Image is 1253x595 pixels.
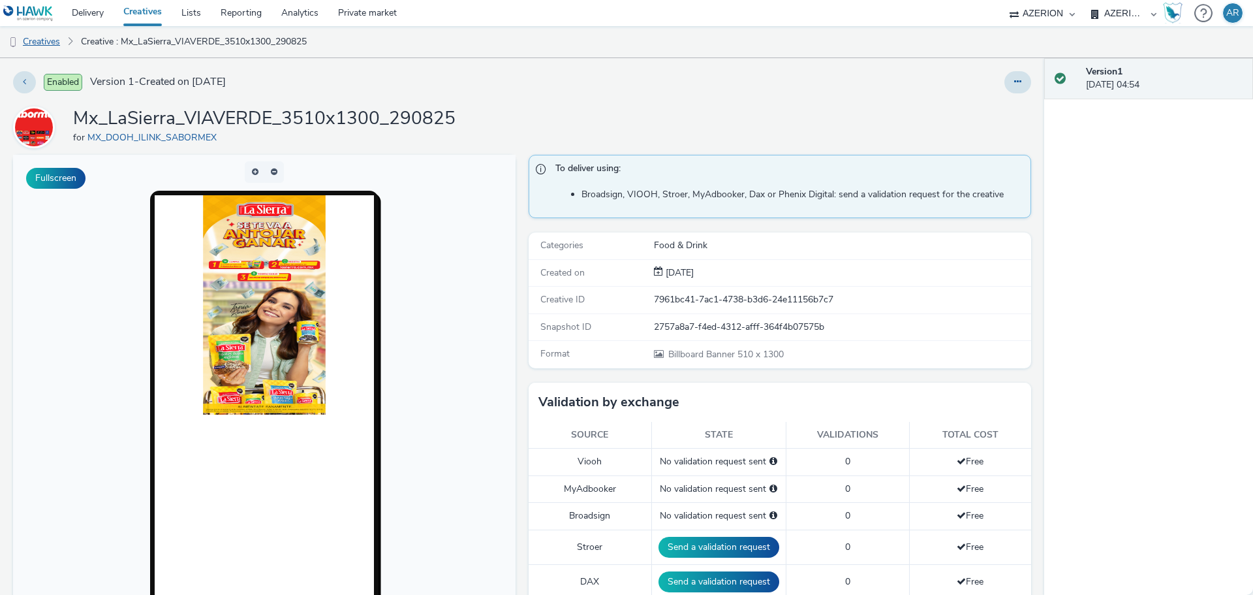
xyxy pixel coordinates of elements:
[90,74,226,89] span: Version 1 - Created on [DATE]
[44,74,82,91] span: Enabled
[667,348,784,361] span: 510 x 1300
[73,106,456,131] h1: Mx_LaSierra_VIAVERDE_3510x1300_290825
[7,36,20,49] img: dooh
[654,293,1030,306] div: 7961bc41-7ac1-4738-b3d6-24e11156b7c7
[957,509,983,522] span: Free
[190,40,313,260] img: Advertisement preview
[540,347,570,360] span: Format
[658,483,779,496] div: No validation request sent
[26,168,85,189] button: Fullscreen
[87,131,222,144] a: MX_DOOH_ILINK_SABORMEX
[654,239,1030,252] div: Food & Drink
[786,422,909,449] th: Validations
[957,541,983,553] span: Free
[668,348,737,361] span: Billboard Banner
[663,266,694,280] div: Creation 30 August 2025, 04:54
[540,321,591,333] span: Snapshot ID
[909,422,1031,449] th: Total cost
[769,455,777,468] div: Please select a deal below and click on Send to send a validation request to Viooh.
[658,571,779,592] button: Send a validation request
[15,108,53,146] img: MX_DOOH_ILINK_SABORMEX
[1226,3,1239,23] div: AR
[529,422,651,449] th: Source
[581,188,1024,201] li: Broadsign, VIOOH, Stroer, MyAdbooker, Dax or Phenix Digital: send a validation request for the cr...
[769,483,777,496] div: Please select a deal below and click on Send to send a validation request to MyAdbooker.
[654,321,1030,334] div: 2757a8a7-f4ed-4312-afff-364f4b07575b
[957,455,983,468] span: Free
[13,121,60,133] a: MX_DOOH_ILINK_SABORMEX
[845,455,850,468] span: 0
[529,449,651,475] td: Viooh
[538,393,679,412] h3: Validation by exchange
[658,509,779,523] div: No validation request sent
[845,541,850,553] span: 0
[555,162,1017,179] span: To deliver using:
[845,509,850,522] span: 0
[540,293,585,306] span: Creative ID
[651,422,786,449] th: State
[658,537,779,558] button: Send a validation request
[957,483,983,495] span: Free
[845,575,850,588] span: 0
[540,239,583,251] span: Categories
[957,575,983,588] span: Free
[74,26,313,57] a: Creative : Mx_LaSierra_VIAVERDE_3510x1300_290825
[1086,65,1243,92] div: [DATE] 04:54
[529,475,651,502] td: MyAdbooker
[845,483,850,495] span: 0
[73,131,87,144] span: for
[663,266,694,279] span: [DATE]
[540,266,585,279] span: Created on
[3,5,54,22] img: undefined Logo
[1163,3,1183,24] img: Hawk Academy
[1163,3,1188,24] a: Hawk Academy
[1086,65,1122,78] strong: Version 1
[658,455,779,468] div: No validation request sent
[769,509,777,523] div: Please select a deal below and click on Send to send a validation request to Broadsign.
[529,503,651,530] td: Broadsign
[529,530,651,564] td: Stroer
